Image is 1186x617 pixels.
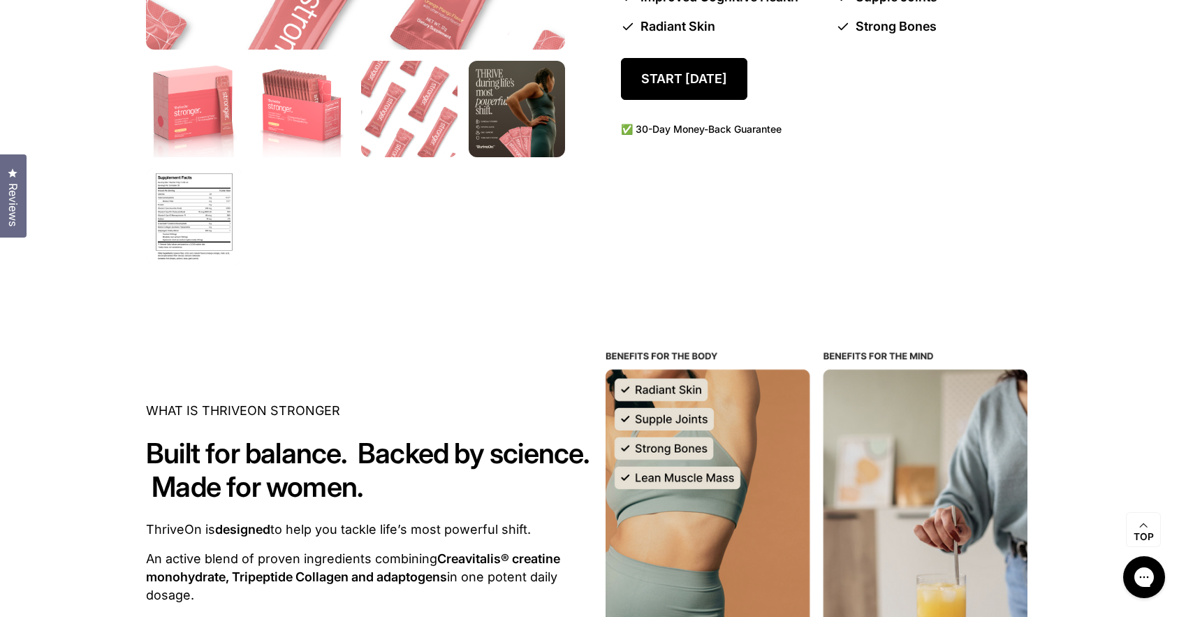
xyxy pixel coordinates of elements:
[1116,551,1172,603] iframe: Gorgias live chat messenger
[361,61,457,157] img: Multiple pink 'ThriveOn Stronger' packets arranged on a white background
[621,17,825,36] li: Radiant Skin
[146,550,593,604] p: An active blend of proven ingredients combining in one potent daily dosage.
[254,61,350,157] img: Box of ThriveOn Stronger supplement packets on a white background
[146,402,593,420] p: WHAT IS THRIVEON STRONGER
[469,61,565,157] img: ThriveOn Stronger
[621,58,747,101] a: Start [DATE]
[621,122,1040,136] p: ✅ 30-Day Money-Back Guarantee
[3,183,22,226] span: Reviews
[146,521,593,539] p: ThriveOn is to help you tackle life’s most powerful shift.
[146,61,242,157] img: Box of ThriveOn Stronger supplement with a pink design on a white background
[836,17,1040,36] li: Strong Bones
[1134,531,1154,544] span: Top
[144,166,245,268] img: ThriveOn Stronger
[146,551,560,584] strong: Creavitalis® creatine monohydrate, Tripeptide Collagen and adaptogens
[146,437,593,504] h2: Built for balance. Backed by science. Made for women.
[215,522,270,537] strong: designed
